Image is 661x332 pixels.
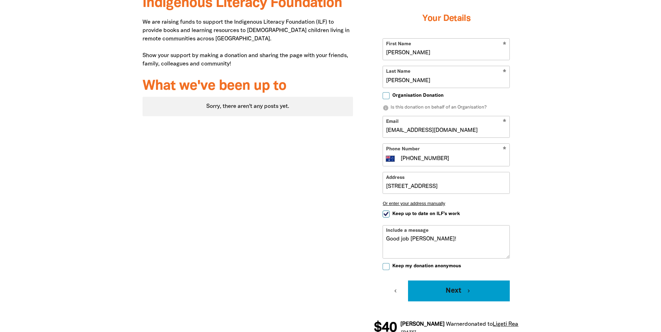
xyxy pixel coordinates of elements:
[383,201,510,206] button: Or enter your address manually
[383,211,390,218] input: Keep up to date on ILF's work
[392,263,461,269] span: Keep my donation anonymous
[143,97,353,116] div: Sorry, there aren't any posts yet.
[383,5,510,33] h3: Your Details
[143,79,353,94] h3: What we've been up to
[381,322,425,327] em: [PERSON_NAME]
[383,104,510,111] p: Is this donation on behalf of an Organisation?
[445,322,473,327] span: donated to
[392,211,460,217] span: Keep up to date on ILF's work
[408,280,510,301] button: Next chevron_right
[143,18,353,68] p: We are raising funds to support the Indigenous Literacy Foundation (ILF) to provide books and lea...
[473,322,523,327] a: Ligeti Read-A-Thon
[383,236,509,258] textarea: Good job [PERSON_NAME]!
[426,322,445,327] em: Warner
[503,147,506,153] i: Required
[143,97,353,116] div: Paginated content
[392,92,444,99] span: Organisation Donation
[392,288,399,294] i: chevron_left
[383,280,408,301] button: chevron_left
[383,105,389,111] i: info
[466,288,472,294] i: chevron_right
[383,92,390,99] input: Organisation Donation
[383,263,390,270] input: Keep my donation anonymous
